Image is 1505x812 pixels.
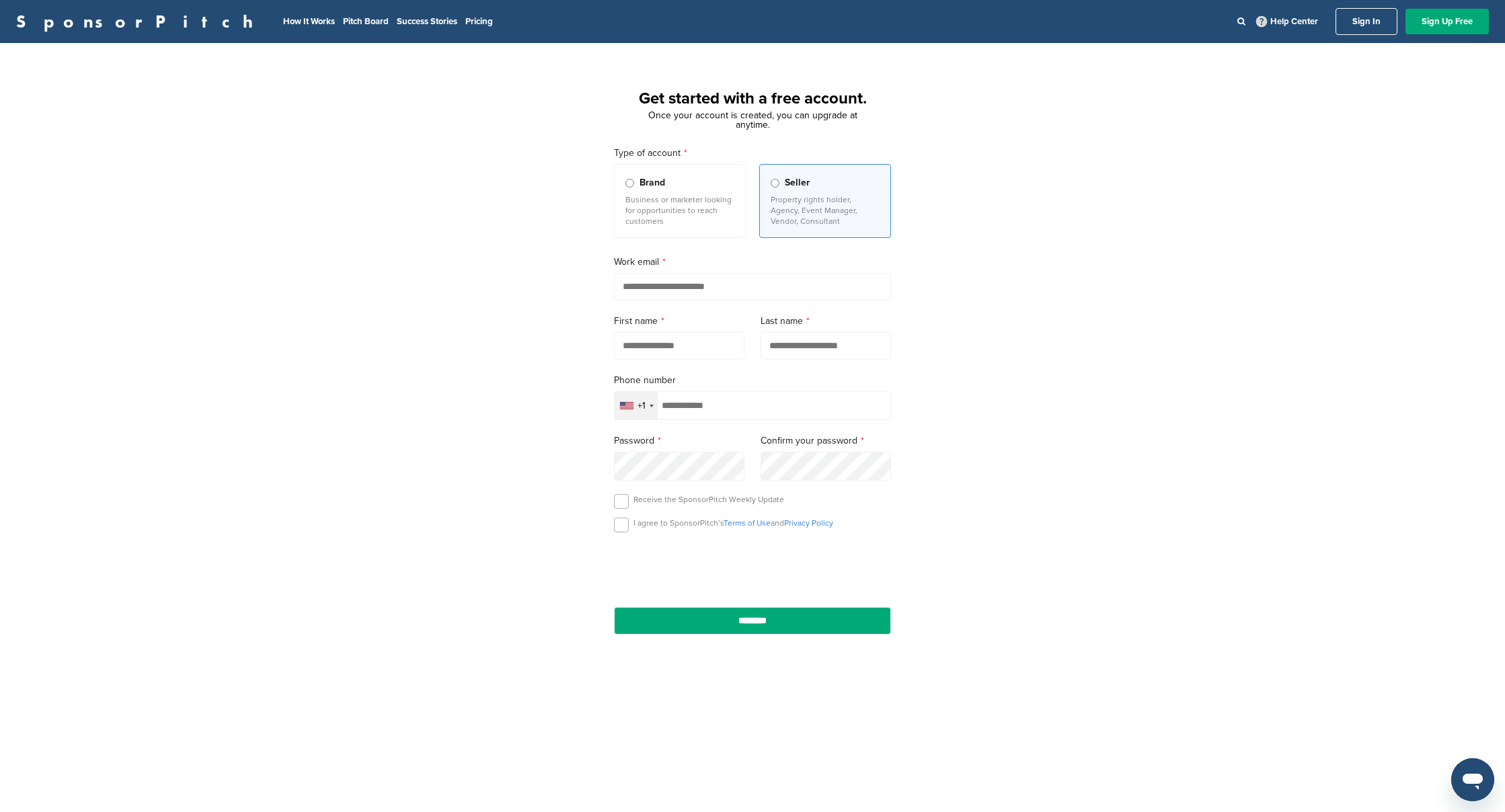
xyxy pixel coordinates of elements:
[283,16,335,27] a: How It Works
[1253,13,1321,30] a: Help Center
[633,494,784,505] p: Receive the SponsorPitch Weekly Update
[397,16,457,27] a: Success Stories
[1336,8,1397,35] a: Sign In
[724,518,771,528] a: Terms of Use
[614,146,891,161] label: Type of account
[1405,9,1489,34] a: Sign Up Free
[343,16,389,27] a: Pitch Board
[625,194,734,227] p: Business or marketer looking for opportunities to reach customers
[1451,758,1494,801] iframe: Button to launch messaging window
[633,518,833,528] p: I agree to SponsorPitch’s and
[784,518,833,528] a: Privacy Policy
[785,175,810,190] span: Seller
[16,13,262,30] a: SponsorPitch
[676,548,829,587] iframe: reCAPTCHA
[614,434,744,448] label: Password
[598,87,907,111] h1: Get started with a free account.
[625,179,634,188] input: Brand Business or marketer looking for opportunities to reach customers
[771,194,880,227] p: Property rights holder, Agency, Event Manager, Vendor, Consultant
[614,314,744,329] label: First name
[761,434,891,448] label: Confirm your password
[761,314,891,329] label: Last name
[648,110,857,130] span: Once your account is created, you can upgrade at anytime.
[465,16,493,27] a: Pricing
[614,255,891,270] label: Work email
[615,392,658,419] div: Selected country
[771,179,779,188] input: Seller Property rights holder, Agency, Event Manager, Vendor, Consultant
[640,175,665,190] span: Brand
[638,401,646,411] div: +1
[614,373,891,388] label: Phone number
